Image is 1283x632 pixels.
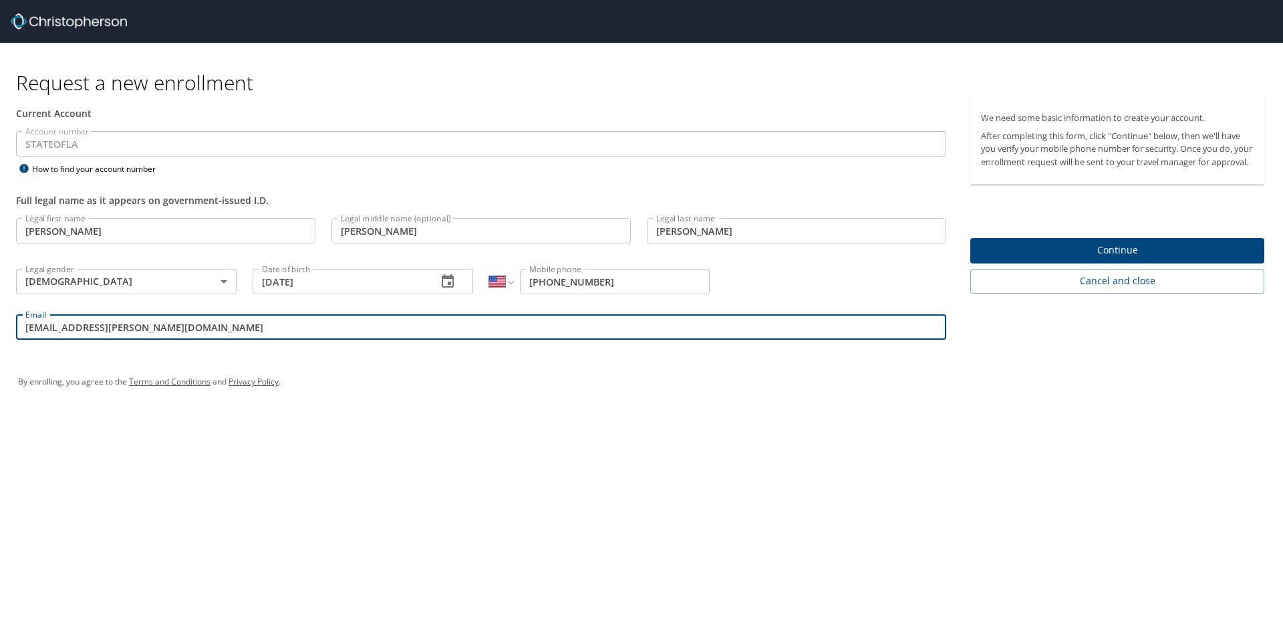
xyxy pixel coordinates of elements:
[11,13,127,29] img: cbt logo
[129,376,210,387] a: Terms and Conditions
[981,130,1254,169] p: After completing this form, click "Continue" below, then we'll have you verify your mobile phone ...
[16,106,946,120] div: Current Account
[970,238,1264,264] button: Continue
[16,193,946,207] div: Full legal name as it appears on government-issued I.D.
[981,112,1254,124] p: We need some basic information to create your account.
[16,161,183,177] div: How to find your account number
[970,269,1264,294] button: Cancel and close
[16,70,1275,96] h1: Request a new enrollment
[253,269,426,294] input: MM/DD/YYYY
[18,365,1265,399] div: By enrolling, you agree to the and .
[229,376,279,387] a: Privacy Policy
[981,273,1254,290] span: Cancel and close
[520,269,710,294] input: Enter phone number
[981,242,1254,259] span: Continue
[16,269,237,294] div: [DEMOGRAPHIC_DATA]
